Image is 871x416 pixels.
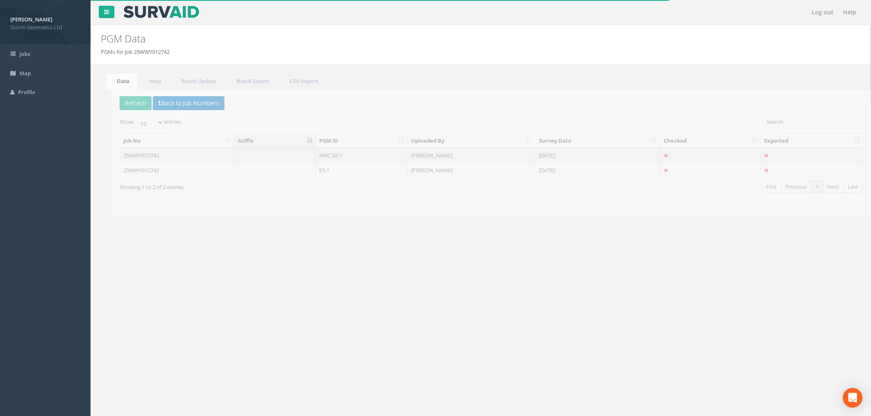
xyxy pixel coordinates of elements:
a: Previous [771,181,801,193]
button: Refresh [109,96,141,110]
div: Open Intercom Messenger [843,388,863,408]
th: Survey Date: activate to sort column ascending [526,134,650,148]
strong: [PERSON_NAME] [10,16,52,23]
div: Showing 1 to 2 of 2 entries [109,180,412,191]
th: Checked: activate to sort column ascending [650,134,750,148]
a: Next [813,181,834,193]
th: Job No: activate to sort column ascending [109,134,224,148]
a: Map [134,73,165,90]
td: [PERSON_NAME] [397,148,526,163]
span: Storm Geomatics Ltd [10,23,80,31]
a: [PERSON_NAME] Storm Geomatics Ltd [10,14,80,31]
a: Last [833,181,852,193]
td: E5-1 [305,163,397,178]
a: CSV Import [274,73,321,90]
li: PGMs for Job 25WWY012742 [101,48,170,56]
a: Batch Export [221,73,273,90]
span: Map [19,69,31,77]
td: [DATE] [526,148,650,163]
label: Search: [757,116,852,129]
td: [PERSON_NAME] [397,163,526,178]
a: Data [101,73,133,90]
h2: PGM Data [101,33,732,44]
th: Exported: activate to sort column ascending [750,134,853,148]
td: [DATE] [526,163,650,178]
input: Search: [777,116,852,129]
span: Profile [18,88,35,96]
th: Suffix: activate to sort column descending [224,134,306,148]
a: First [752,181,771,193]
a: 1 [801,181,813,193]
select: Showentries [123,116,154,129]
span: Jobs [19,50,30,58]
td: 25WWY012742 [109,148,224,163]
a: Batch Update [165,73,220,90]
td: 25WWY012742 [109,163,224,178]
th: Uploaded By: activate to sort column ascending [397,134,526,148]
th: PGM ID: activate to sort column ascending [305,134,397,148]
button: Back to Job Numbers [142,96,214,110]
td: WRC E6-1 [305,148,397,163]
label: Show entries [109,116,170,129]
